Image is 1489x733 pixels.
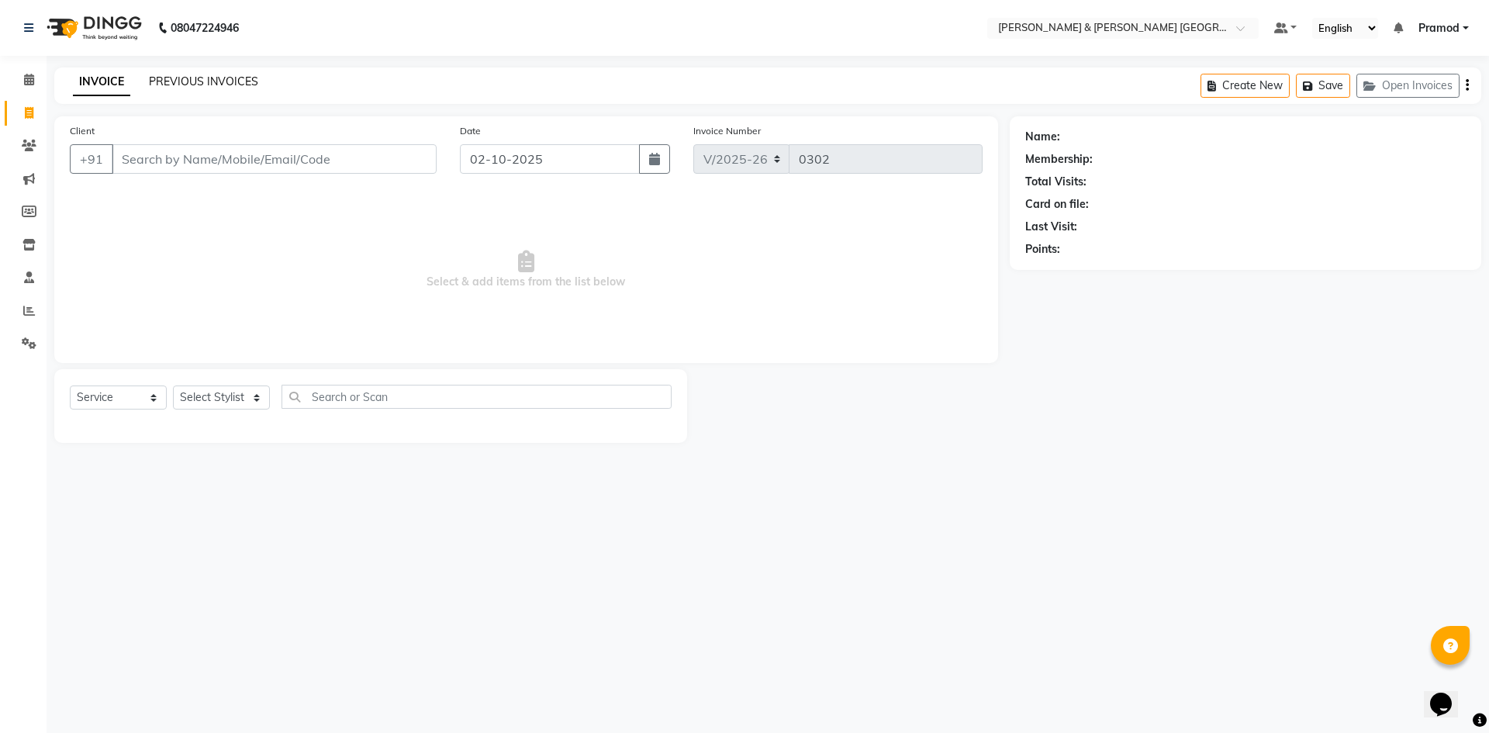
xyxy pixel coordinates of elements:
[40,6,146,50] img: logo
[1201,74,1290,98] button: Create New
[1356,74,1460,98] button: Open Invoices
[112,144,437,174] input: Search by Name/Mobile/Email/Code
[70,192,983,347] span: Select & add items from the list below
[171,6,239,50] b: 08047224946
[1418,20,1460,36] span: Pramod
[1424,671,1473,717] iframe: chat widget
[1296,74,1350,98] button: Save
[460,124,481,138] label: Date
[1025,174,1087,190] div: Total Visits:
[1025,196,1089,213] div: Card on file:
[149,74,258,88] a: PREVIOUS INVOICES
[70,124,95,138] label: Client
[70,144,113,174] button: +91
[1025,129,1060,145] div: Name:
[693,124,761,138] label: Invoice Number
[1025,219,1077,235] div: Last Visit:
[1025,151,1093,168] div: Membership:
[73,68,130,96] a: INVOICE
[1025,241,1060,258] div: Points:
[282,385,672,409] input: Search or Scan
